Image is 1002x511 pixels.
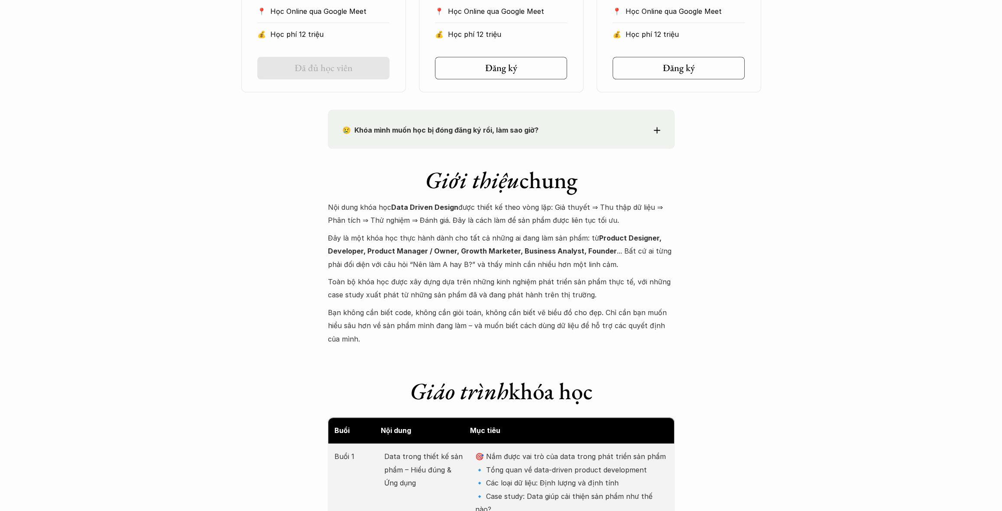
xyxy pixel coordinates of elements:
[435,7,444,16] p: 📍
[435,28,444,41] p: 💰
[626,5,745,18] p: Học Online qua Google Meet
[448,28,567,41] p: Học phí 12 triệu
[328,201,674,227] p: Nội dung khóa học được thiết kế theo vòng lặp: Giả thuyết ⇒ Thu thập dữ liệu ⇒ Phân tích ⇒ Thử ng...
[257,28,266,41] p: 💰
[410,376,509,406] em: Giáo trình
[334,426,350,435] strong: Buổi
[257,7,266,16] p: 📍
[295,62,353,74] h5: Đã đủ học viên
[425,165,519,195] em: Giới thiệu
[334,450,376,463] p: Buổi 1
[663,62,695,74] h5: Đăng ký
[613,7,621,16] p: 📍
[328,166,674,194] h1: chung
[270,5,389,18] p: Học Online qua Google Meet
[384,450,467,489] p: Data trong thiết kế sản phẩm – Hiểu đúng & Ứng dụng
[448,5,567,18] p: Học Online qua Google Meet
[613,28,621,41] p: 💰
[328,231,674,271] p: Đây là một khóa học thực hành dành cho tất cả những ai đang làm sản phẩm: từ ... Bất cứ ai từng p...
[391,203,458,212] strong: Data Driven Design
[470,426,500,435] strong: Mục tiêu
[328,306,674,345] p: Bạn không cần biết code, không cần giỏi toán, không cần biết vẽ biểu đồ cho đẹp. Chỉ cần bạn muốn...
[328,377,674,405] h1: khóa học
[270,28,389,41] p: Học phí 12 triệu
[342,126,538,134] strong: 😢 Khóa mình muốn học bị đóng đăng ký rồi, làm sao giờ?
[381,426,411,435] strong: Nội dung
[613,57,745,79] a: Đăng ký
[485,62,517,74] h5: Đăng ký
[435,57,567,79] a: Đăng ký
[328,275,674,302] p: Toàn bộ khóa học được xây dựng dựa trên những kinh nghiệm phát triển sản phẩm thực tế, với những ...
[626,28,745,41] p: Học phí 12 triệu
